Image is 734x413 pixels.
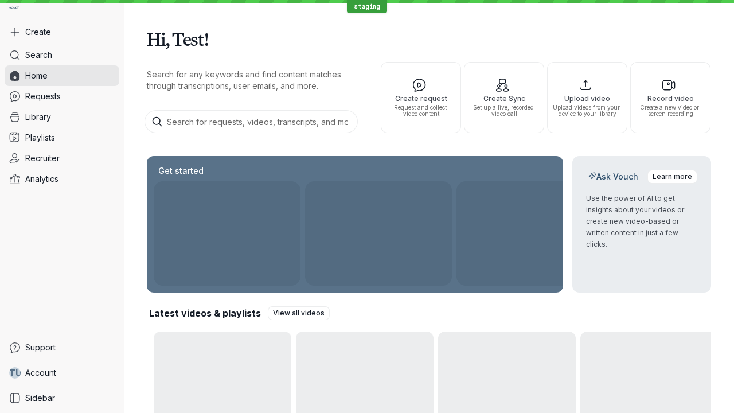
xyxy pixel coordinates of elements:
span: Support [25,342,56,353]
span: Request and collect video content [386,104,456,117]
button: Create requestRequest and collect video content [381,62,461,133]
span: Analytics [25,173,58,185]
span: View all videos [273,307,325,319]
a: Library [5,107,119,127]
h1: Hi, Test! [147,23,711,55]
a: TUAccount [5,363,119,383]
a: Requests [5,86,119,107]
span: Account [25,367,56,379]
a: Analytics [5,169,119,189]
a: Go to homepage [5,5,24,13]
a: Support [5,337,119,358]
a: Playlists [5,127,119,148]
a: Recruiter [5,148,119,169]
button: Create [5,22,119,42]
button: Record videoCreate a new video or screen recording [630,62,710,133]
span: Create [25,26,51,38]
button: Upload videoUpload videos from your device to your library [547,62,627,133]
a: Sidebar [5,388,119,408]
input: Search for requests, videos, transcripts, and more... [145,110,358,133]
span: Upload videos from your device to your library [552,104,622,117]
span: Library [25,111,51,123]
span: Search [25,49,52,61]
span: Create a new video or screen recording [635,104,705,117]
span: Recruiter [25,153,60,164]
a: Learn more [647,170,697,184]
h2: Get started [156,165,206,177]
span: U [15,367,22,379]
span: T [9,367,15,379]
span: Requests [25,91,61,102]
p: Use the power of AI to get insights about your videos or create new video-based or written conten... [586,193,697,250]
span: Create request [386,95,456,102]
span: Create Sync [469,95,539,102]
span: Upload video [552,95,622,102]
h2: Ask Vouch [586,171,641,182]
span: Set up a live, recorded video call [469,104,539,117]
span: Record video [635,95,705,102]
a: Search [5,45,119,65]
p: Search for any keywords and find content matches through transcriptions, user emails, and more. [147,69,360,92]
span: Playlists [25,132,55,143]
button: Create SyncSet up a live, recorded video call [464,62,544,133]
h2: Latest videos & playlists [149,307,261,320]
span: Learn more [653,171,692,182]
span: Sidebar [25,392,55,404]
span: Home [25,70,48,81]
a: View all videos [268,306,330,320]
a: Home [5,65,119,86]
